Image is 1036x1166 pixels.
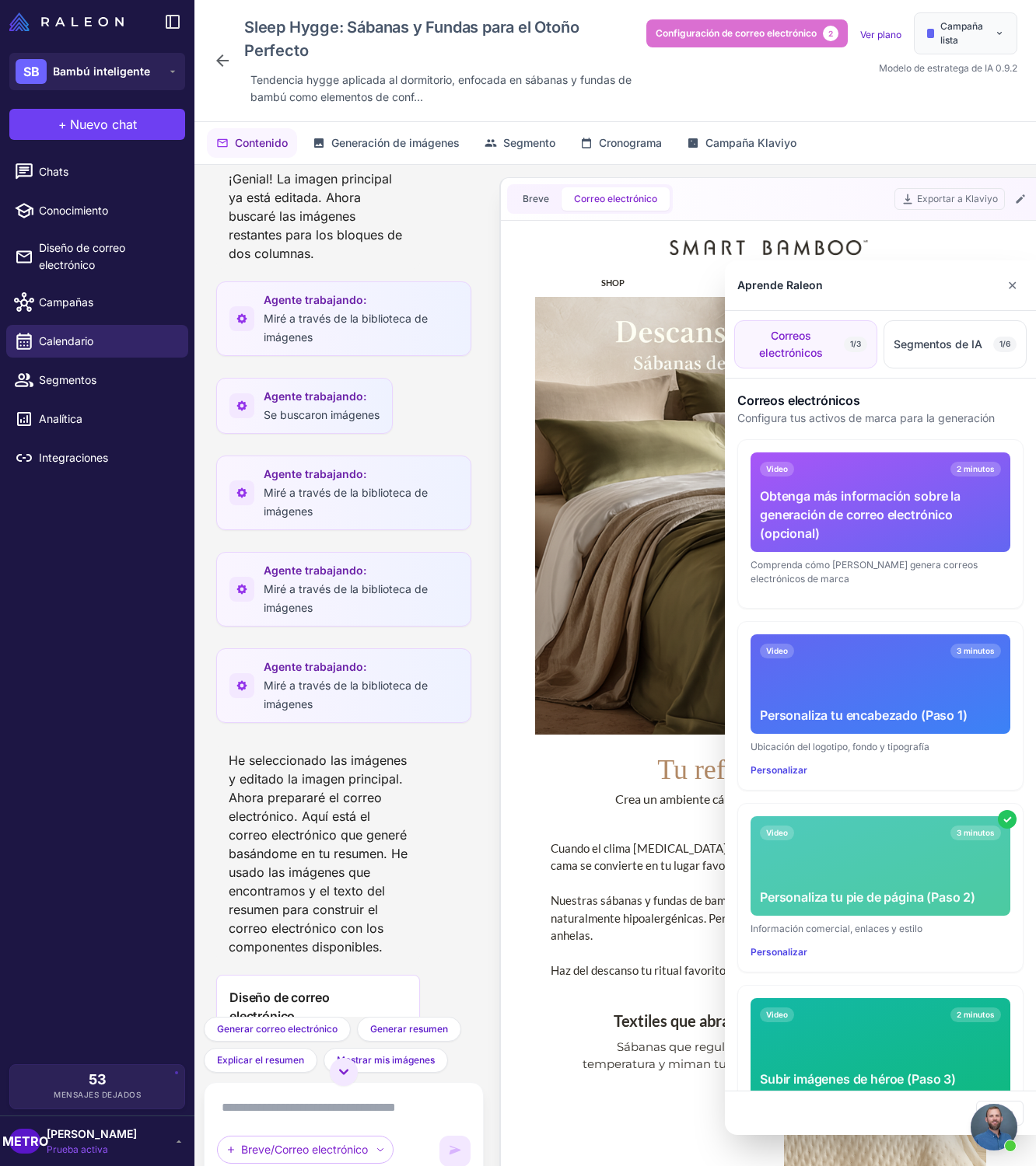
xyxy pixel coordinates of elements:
[976,1101,1024,1126] button: Cerca
[766,828,788,837] font: Video
[75,51,99,61] a: SHOP
[884,320,1027,368] button: Segmentos de IA1/6
[214,51,271,61] a: COLLECTIONS
[751,945,807,959] button: Personalizar
[371,51,426,61] a: BEST SELLERS
[9,563,476,581] div: Crea un ambiente cálido y acogedor con textiles naturales
[25,784,227,804] div: Textiles que abrazan
[258,784,460,969] img: Sábanas de bambú Smart Bamboo
[737,411,995,424] font: Configura tus activos de marca para la generación
[766,464,788,473] font: Video
[894,337,982,351] font: Segmentos de IA
[751,946,807,958] font: Personalizar
[999,339,1010,348] font: 1/6
[734,320,877,368] button: Correos electrónicos1/3
[751,923,922,934] font: Información comercial, enlaces y estilo
[850,339,861,348] font: 1/3
[1001,270,1024,301] button: Cerca
[25,613,460,752] div: Cuando el clima [MEDICAL_DATA], tu descanso también lo siente. ¿Y si este otoño tu cama se convie...
[957,464,995,473] font: 2 minutos
[766,646,788,655] font: Video
[760,889,975,905] font: Personaliza tu pie de página (Paso 2)
[737,278,823,291] font: Aprende Raleon
[760,707,968,723] font: Personaliza tu encabezado (Paso 1)
[760,1071,956,1087] font: Subir imágenes de héroe (Paso 3)
[25,812,227,864] div: Sábanas que regulan la temperatura y miman tu piel.
[751,559,978,585] font: Comprenda cómo [PERSON_NAME] genera correos electrónicos de marca
[957,1010,995,1019] font: 2 minutos
[957,646,995,655] font: 3 minutos
[1007,278,1017,293] font: ✕
[751,741,929,752] font: Ubicación del logotipo, fondo y tipografía
[142,8,345,33] img: smart bamboo
[751,763,807,777] button: Personalizar
[759,329,823,359] font: Correos electrónicos
[766,1010,788,1019] font: Video
[751,764,807,776] font: Personalizar
[9,523,476,562] div: Tu refugio de otoño
[971,1104,1017,1150] div: Chat abierto
[760,488,961,541] font: Obtenga más información sobre la generación de correo electrónico (opcional)
[737,393,860,408] font: Correos electrónicos
[9,70,476,508] img: Cozy autumn bedroom with bamboo sheets
[957,828,995,837] font: 3 minutos
[1003,812,1012,826] font: ✓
